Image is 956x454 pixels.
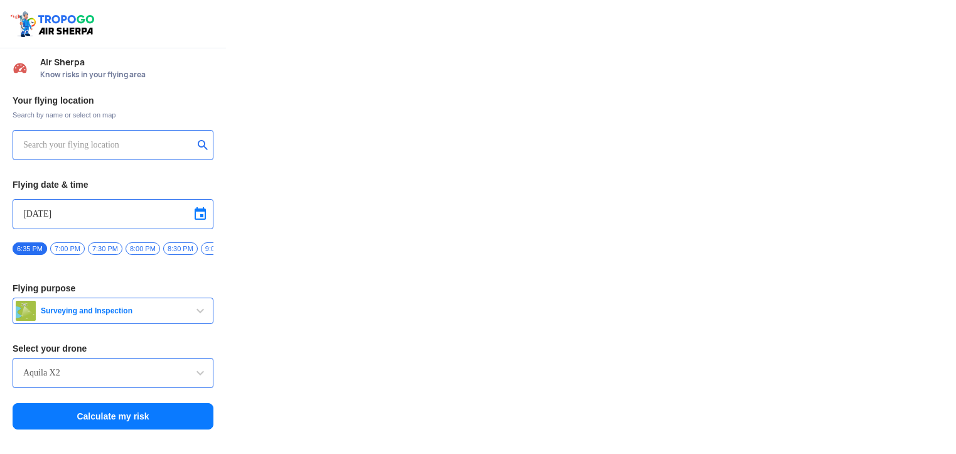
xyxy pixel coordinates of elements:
[23,365,203,381] input: Search by name or Brand
[13,403,213,430] button: Calculate my risk
[13,298,213,324] button: Surveying and Inspection
[9,9,99,38] img: ic_tgdronemaps.svg
[16,301,36,321] img: survey.png
[40,70,213,80] span: Know risks in your flying area
[36,306,193,316] span: Surveying and Inspection
[13,96,213,105] h3: Your flying location
[13,242,47,255] span: 6:35 PM
[13,284,213,293] h3: Flying purpose
[201,242,235,255] span: 9:00 PM
[163,242,198,255] span: 8:30 PM
[13,60,28,75] img: Risk Scores
[40,57,213,67] span: Air Sherpa
[13,180,213,189] h3: Flying date & time
[126,242,160,255] span: 8:00 PM
[23,138,193,153] input: Search your flying location
[23,207,203,222] input: Select Date
[50,242,85,255] span: 7:00 PM
[13,110,213,120] span: Search by name or select on map
[88,242,122,255] span: 7:30 PM
[13,344,213,353] h3: Select your drone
